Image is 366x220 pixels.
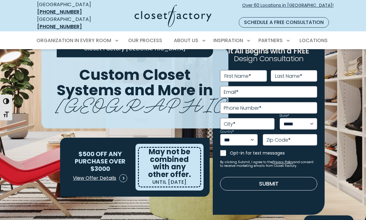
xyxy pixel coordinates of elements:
[37,23,82,30] a: [PHONE_NUMBER]
[220,130,234,133] label: Country
[224,122,235,127] label: City
[239,17,329,28] a: Schedule a Free Consultation
[273,160,293,164] a: Privacy Policy
[57,64,213,100] span: Custom Closet Systems and More in
[258,37,283,44] span: Partners
[299,37,328,44] span: Locations
[73,175,116,182] span: View Offer Details
[152,178,187,187] p: UNTIL [DATE]
[228,46,309,56] span: It All Begins with a FREE
[75,150,125,173] span: ANY PURCHASE OVER $3000
[174,37,198,44] span: About Us
[275,74,302,79] label: Last Name
[280,114,289,117] label: State
[213,37,243,44] span: Inspiration
[148,147,191,179] span: May not be combined with any other offer.
[32,32,334,49] nav: Primary Menu
[266,138,291,143] label: Zip Code
[37,1,104,16] div: [GEOGRAPHIC_DATA]
[220,177,317,191] button: Submit
[37,16,104,30] div: [GEOGRAPHIC_DATA]
[128,37,162,44] span: Our Process
[220,160,317,168] small: By clicking Submit, I agree to the and consent to receive marketing emails from Closet Factory.
[37,8,82,15] a: [PHONE_NUMBER]
[224,106,261,111] label: Phone Number
[234,54,304,64] span: Design Consultation
[73,172,128,184] a: View Offer Details
[55,89,318,117] span: [GEOGRAPHIC_DATA]
[135,5,212,27] img: Closet Factory Logo
[242,2,334,15] span: Over 60 Locations in [GEOGRAPHIC_DATA]!
[224,74,251,79] label: First Name
[230,150,317,156] label: Opt-in for text messages
[36,37,111,44] span: Organization in Every Room
[78,150,107,158] span: $500 OFF
[224,90,238,95] label: Email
